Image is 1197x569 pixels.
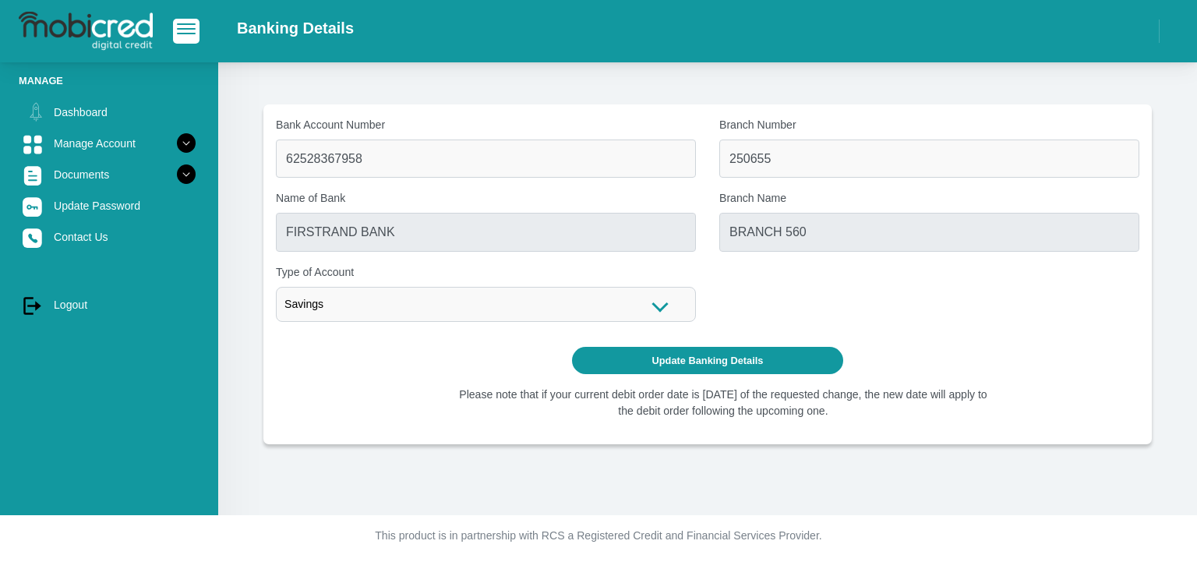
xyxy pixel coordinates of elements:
[276,117,696,133] label: Bank Account Number
[19,191,199,221] a: Update Password
[19,73,199,88] li: Manage
[19,222,199,252] a: Contact Us
[166,528,1031,544] p: This product is in partnership with RCS a Registered Credit and Financial Services Provider.
[719,213,1139,251] input: Branch Name
[276,287,696,322] div: Savings
[276,190,696,207] label: Name of Bank
[719,140,1139,178] input: Branch Number
[276,213,696,251] input: Name of Bank
[276,140,696,178] input: Bank Account Number
[19,97,199,127] a: Dashboard
[19,290,199,320] a: Logout
[572,347,844,374] button: Update Banking Details
[719,117,1139,133] label: Branch Number
[19,12,153,51] img: logo-mobicred.svg
[19,129,199,158] a: Manage Account
[237,19,354,37] h2: Banking Details
[455,387,992,419] li: Please note that if your current debit order date is [DATE] of the requested change, the new date...
[719,190,1139,207] label: Branch Name
[276,264,696,281] label: Type of Account
[19,160,199,189] a: Documents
